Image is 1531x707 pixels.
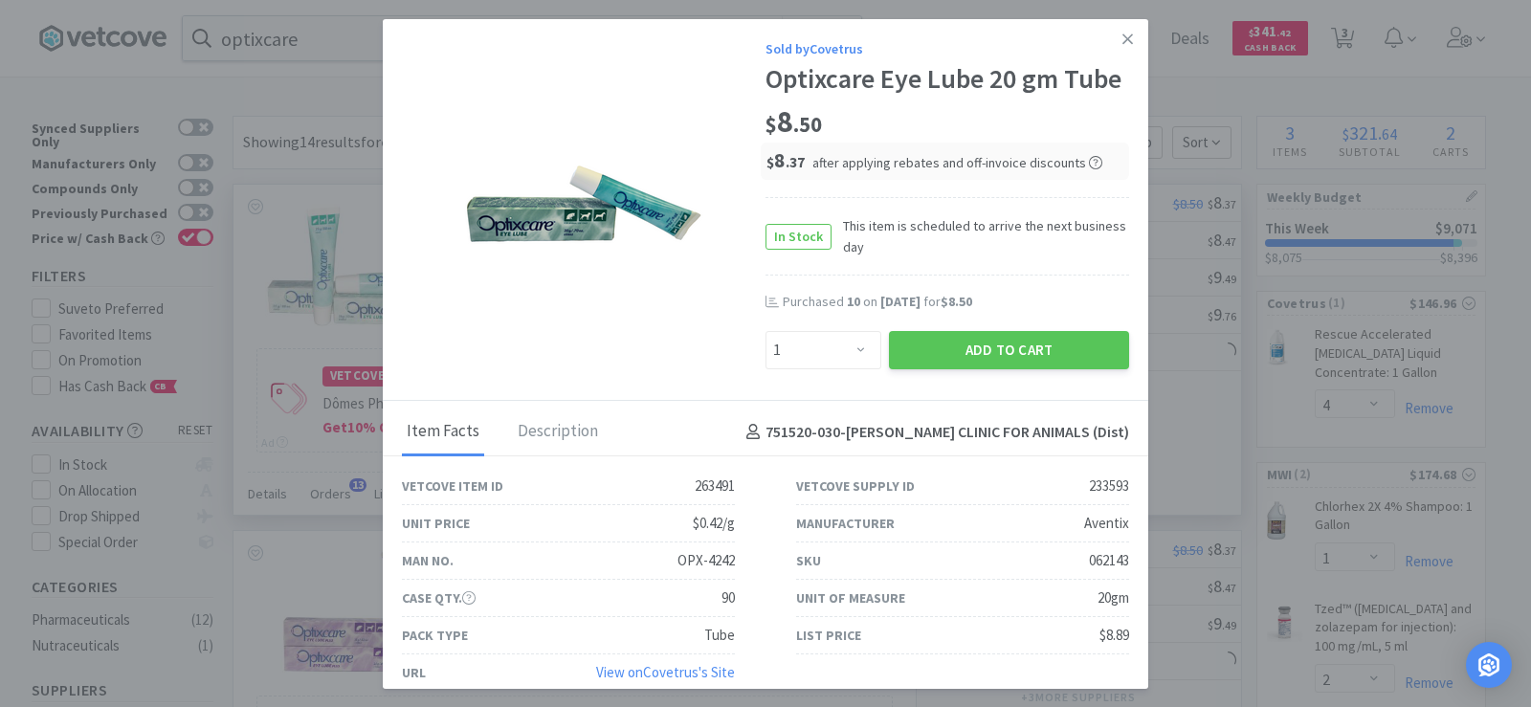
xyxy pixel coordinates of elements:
span: $ [766,153,774,171]
div: Optixcare Eye Lube 20 gm Tube [765,63,1129,96]
img: 009f069c0a554189a6a6a0c8f3493bfe_233593.png [464,161,703,246]
a: View onCovetrus's Site [596,663,735,681]
div: 233593 [1089,475,1129,497]
div: Manufacturer [796,513,895,534]
span: [DATE] [880,293,921,310]
button: Add to Cart [889,331,1129,369]
div: 062143 [1089,549,1129,572]
span: 8 [765,102,822,141]
span: 10 [847,293,860,310]
div: Open Intercom Messenger [1466,642,1512,688]
div: Case Qty. [402,587,476,608]
div: List Price [796,625,861,646]
div: Item Facts [402,409,484,456]
div: Vetcove Item ID [402,475,503,497]
div: 20gm [1098,586,1129,609]
div: 90 [721,586,735,609]
div: 263491 [695,475,735,497]
div: Tube [704,624,735,647]
span: . 50 [793,111,822,138]
div: Purchased on for [783,293,1129,312]
div: Unit Price [402,513,470,534]
span: . 37 [786,153,805,171]
div: Aventix [1084,512,1129,535]
div: $8.89 [1099,624,1129,647]
div: Description [513,409,603,456]
div: SKU [796,550,821,571]
div: Unit of Measure [796,587,905,608]
span: 8 [766,146,805,173]
span: In Stock [766,225,831,249]
div: URL [402,662,426,683]
span: $8.50 [941,293,972,310]
div: $0.42/g [693,512,735,535]
span: after applying rebates and off-invoice discounts [812,154,1102,171]
div: Pack Type [402,625,468,646]
div: Man No. [402,550,454,571]
div: Vetcove Supply ID [796,475,915,497]
span: This item is scheduled to arrive the next business day [832,215,1129,258]
h4: 751520-030 - [PERSON_NAME] CLINIC FOR ANIMALS (Dist) [739,420,1129,445]
div: OPX-4242 [677,549,735,572]
span: $ [765,111,777,138]
div: Sold by Covetrus [765,38,1129,59]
